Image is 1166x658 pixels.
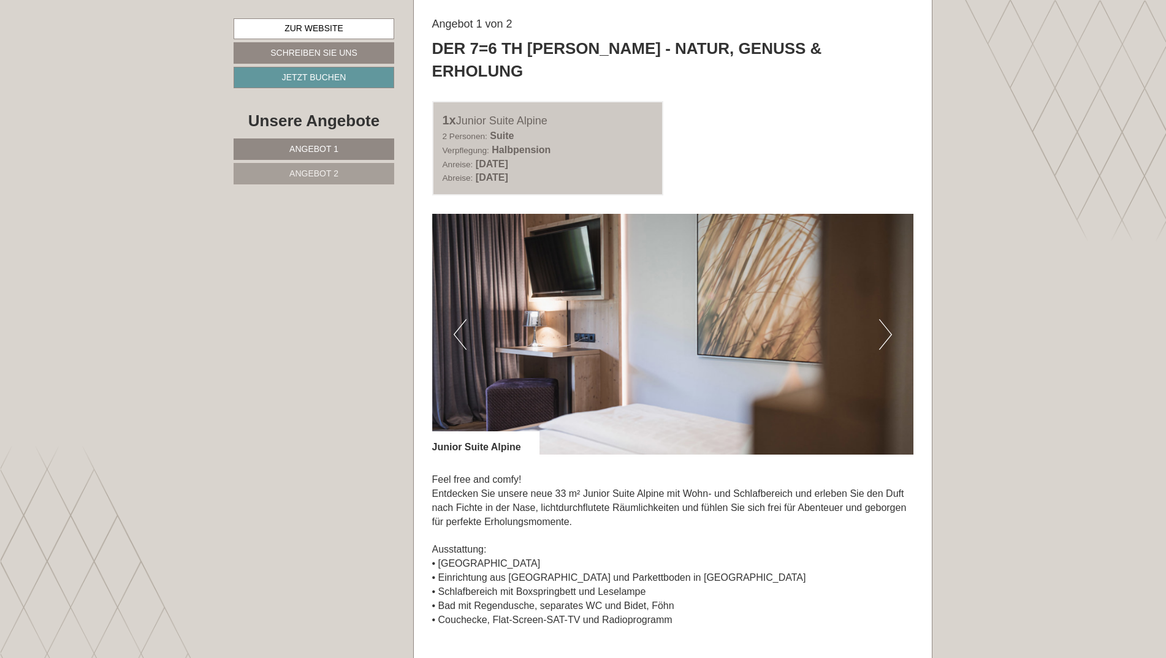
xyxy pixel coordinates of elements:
a: Schreiben Sie uns [234,42,394,64]
small: Abreise: [443,173,473,183]
div: Junior Suite Alpine [432,431,539,455]
b: 1x [443,113,456,127]
b: [DATE] [476,172,508,183]
span: Angebot 1 von 2 [432,18,513,30]
b: Halbpension [492,145,551,155]
b: Suite [490,130,514,141]
img: image [432,214,914,455]
div: Junior Suite Alpine [443,112,653,129]
small: 2 Personen: [443,132,487,141]
b: [DATE] [476,159,508,169]
div: Unsere Angebote [234,110,394,132]
p: Feel free and comfy! Entdecken Sie unsere neue 33 m² Junior Suite Alpine mit Wohn- und Schlafbere... [432,473,914,627]
button: Previous [454,319,467,350]
small: Anreise: [443,160,473,169]
a: Zur Website [234,18,394,39]
button: Next [879,319,892,350]
a: Jetzt buchen [234,67,394,88]
span: Angebot 1 [289,144,338,154]
span: Angebot 2 [289,168,338,178]
div: Der 7=6 TH [PERSON_NAME] - Natur, Genuss & Erholung [432,37,914,83]
small: Verpflegung: [443,146,489,155]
